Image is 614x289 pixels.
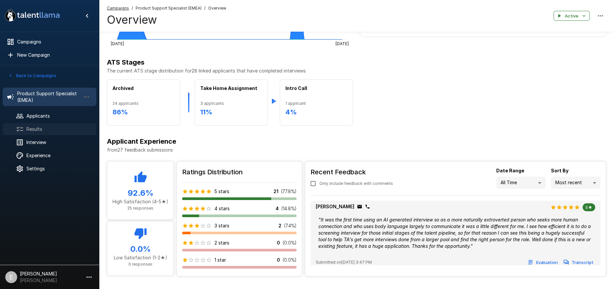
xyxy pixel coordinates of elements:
[336,41,349,46] tspan: [DATE]
[357,204,362,209] div: Click to copy
[113,188,168,198] h5: 92.6 %
[278,222,281,229] p: 2
[319,180,393,187] span: Only include feedback with comments
[316,259,372,266] span: Submitted on [DATE] 3:47 PM
[284,222,297,229] p: ( 7.4 %)
[274,188,278,195] p: 21
[113,254,168,261] p: Low Satisfaction (1-2★)
[310,167,398,177] h6: Recent Feedback
[316,214,595,252] div: " It was the first time using an AI generated interview so as a more naturally extroverted person...
[283,257,297,263] p: ( 0.0 %)
[113,244,168,254] h5: 0.0 %
[182,167,297,177] h6: Ratings Distribution
[204,5,206,12] span: /
[214,257,226,263] p: 1 star
[283,240,297,246] p: ( 0.0 %)
[214,240,229,246] p: 2 stars
[275,205,279,212] p: 4
[132,5,133,12] span: /
[496,168,524,173] b: Date Range
[113,198,168,205] p: High Satisfaction (4-5★)
[281,188,297,195] p: ( 77.8 %)
[200,100,262,107] span: 3 applicants
[285,100,347,107] span: 1 applicant
[208,5,226,12] span: Overview
[527,257,560,268] button: Evaluation
[285,107,347,117] h6: 4 %
[285,85,307,91] b: Intro Call
[214,205,230,212] p: 4 stars
[136,5,202,12] span: Product Support Specialist (EMEA)
[316,203,354,210] p: [PERSON_NAME]
[107,68,606,74] p: The current ATS stage distribution for 28 linked applicants that have completed interviews
[107,13,226,27] h4: Overview
[281,205,297,212] p: ( 14.8 %)
[113,107,175,117] h6: 86 %
[277,257,280,263] p: 0
[200,85,257,91] b: Take Home Assignment
[551,168,568,173] b: Sort By
[107,147,606,153] p: from 27 feedback submissions
[113,85,134,91] b: Archived
[365,204,370,209] div: Click to copy
[583,205,595,210] span: 5★
[107,6,129,11] u: Campaigns
[551,177,600,189] div: Most recent
[554,11,590,21] button: Active
[214,188,229,195] p: 5 stars
[496,177,546,189] div: All Time
[113,100,175,107] span: 24 applicants
[214,222,229,229] p: 3 stars
[111,41,124,46] tspan: [DATE]
[107,137,176,145] b: Applicant Experience
[200,107,262,117] h6: 11 %
[127,206,153,211] span: 25 responses
[107,58,145,66] b: ATS Stages
[562,257,595,268] button: Transcript
[277,240,280,246] p: 0
[128,262,152,267] span: 0 responses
